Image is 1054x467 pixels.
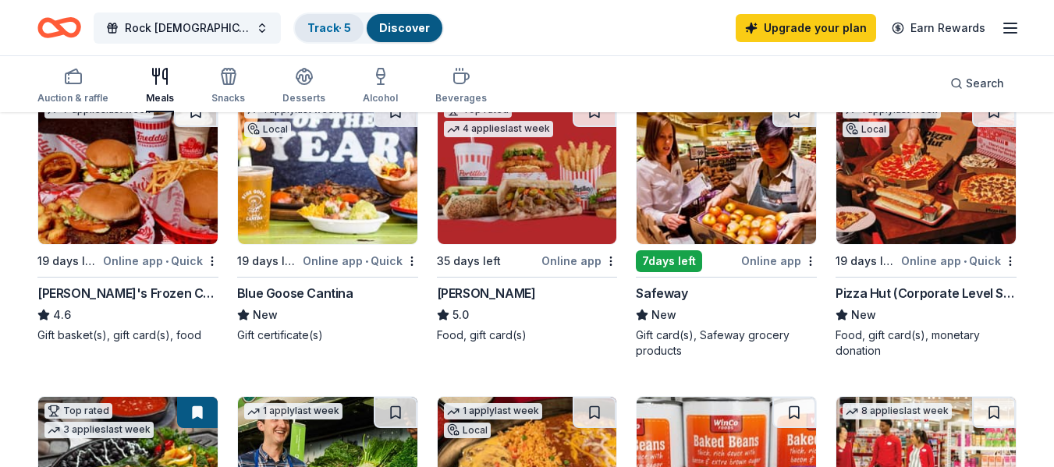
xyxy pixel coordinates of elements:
img: Image for Blue Goose Cantina [238,96,417,244]
a: Image for Pizza Hut (Corporate Level Support)1 applylast weekLocal19 days leftOnline app•QuickPiz... [836,95,1017,359]
button: Alcohol [363,61,398,112]
div: 35 days left [437,252,501,271]
div: Food, gift card(s) [437,327,618,343]
div: Blue Goose Cantina [237,284,353,302]
span: 4.6 [53,306,71,324]
div: Local [244,122,291,137]
span: New [851,306,876,324]
a: Image for Blue Goose Cantina1 applylast weekLocal19 days leftOnline app•QuickBlue Goose CantinaNe... [237,95,418,343]
div: 19 days left [237,252,300,271]
a: Earn Rewards [882,14,995,42]
div: 8 applies last week [843,403,952,419]
span: • [365,255,368,267]
button: Track· 5Discover [293,12,444,44]
div: 1 apply last week [244,403,342,419]
div: Gift basket(s), gift card(s), food [37,327,218,343]
a: Track· 5 [307,21,351,34]
div: Snacks [211,92,245,104]
div: 3 applies last week [44,422,154,438]
button: Rock [DEMOGRAPHIC_DATA] 17th Annual Music Fest [94,12,281,44]
div: Local [444,423,491,438]
img: Image for Pizza Hut (Corporate Level Support) [836,96,1016,244]
span: 5.0 [452,306,469,324]
div: Online app Quick [901,251,1017,271]
a: Image for Portillo'sTop rated4 applieslast week35 days leftOnline app[PERSON_NAME]5.0Food, gift c... [437,95,618,343]
div: [PERSON_NAME] [437,284,536,302]
img: Image for Safeway [637,96,816,244]
div: Online app [741,251,817,271]
a: Image for Safeway7days leftOnline appSafewayNewGift card(s), Safeway grocery products [636,95,817,359]
div: Top rated [44,403,112,419]
div: Online app [541,251,617,271]
span: • [964,255,967,267]
div: 19 days left [836,252,898,271]
div: 1 apply last week [444,403,542,419]
span: • [165,255,169,267]
button: Meals [146,61,174,112]
div: [PERSON_NAME]'s Frozen Custard & Steakburgers [37,284,218,302]
div: Beverages [435,92,487,104]
button: Snacks [211,61,245,112]
a: Image for Freddy's Frozen Custard & Steakburgers7 applieslast week19 days leftOnline app•Quick[PE... [37,95,218,343]
span: Search [966,74,1004,93]
div: Auction & raffle [37,92,108,104]
a: Discover [379,21,430,34]
button: Search [938,68,1017,99]
div: Desserts [282,92,325,104]
span: New [651,306,676,324]
img: Image for Freddy's Frozen Custard & Steakburgers [38,96,218,244]
button: Auction & raffle [37,61,108,112]
div: 7 days left [636,250,702,272]
div: Meals [146,92,174,104]
div: Online app Quick [103,251,218,271]
div: 4 applies last week [444,121,553,137]
div: Food, gift card(s), monetary donation [836,327,1017,359]
div: Local [843,122,889,137]
span: Rock [DEMOGRAPHIC_DATA] 17th Annual Music Fest [125,19,250,37]
div: Gift card(s), Safeway grocery products [636,327,817,359]
div: Alcohol [363,92,398,104]
div: Pizza Hut (Corporate Level Support) [836,284,1017,302]
img: Image for Portillo's [438,96,617,244]
div: Safeway [636,284,687,302]
button: Desserts [282,61,325,112]
a: Home [37,9,81,46]
span: New [253,306,278,324]
button: Beverages [435,61,487,112]
a: Upgrade your plan [736,14,876,42]
div: Gift certificate(s) [237,327,418,343]
div: 19 days left [37,252,100,271]
div: Online app Quick [303,251,418,271]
